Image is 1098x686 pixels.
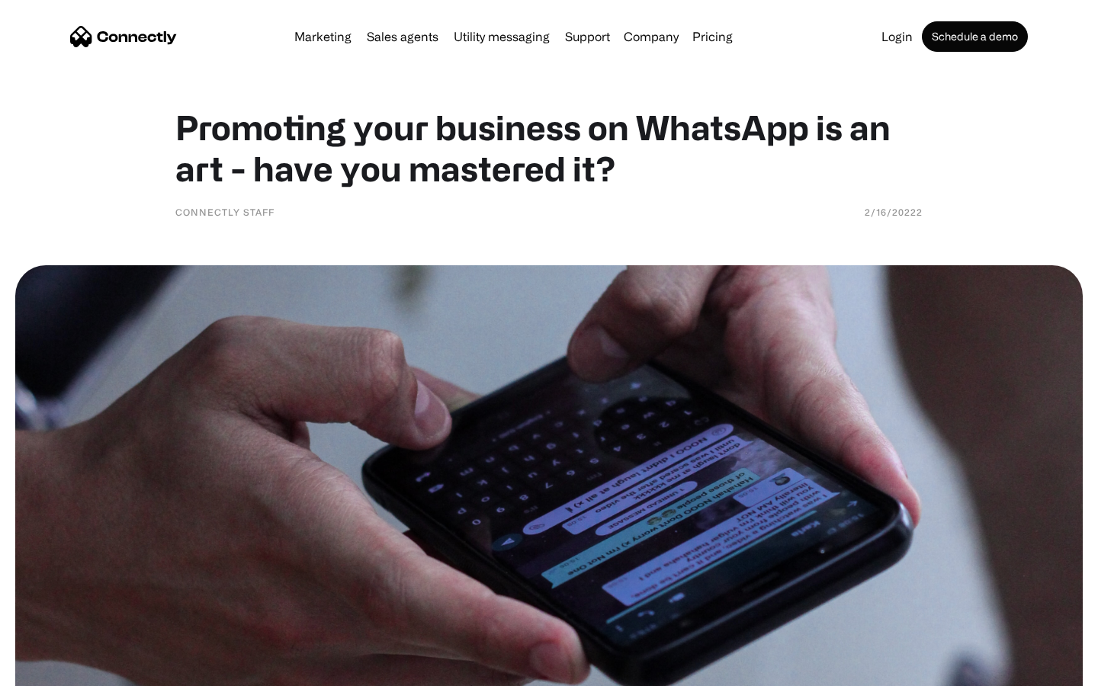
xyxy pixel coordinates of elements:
ul: Language list [30,659,91,681]
a: Schedule a demo [922,21,1028,52]
a: Sales agents [361,30,445,43]
a: Marketing [288,30,358,43]
a: Login [875,30,919,43]
div: 2/16/20222 [865,204,923,220]
div: Connectly Staff [175,204,274,220]
a: Pricing [686,30,739,43]
h1: Promoting your business on WhatsApp is an art - have you mastered it? [175,107,923,189]
aside: Language selected: English [15,659,91,681]
a: Support [559,30,616,43]
div: Company [624,26,679,47]
a: Utility messaging [448,30,556,43]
